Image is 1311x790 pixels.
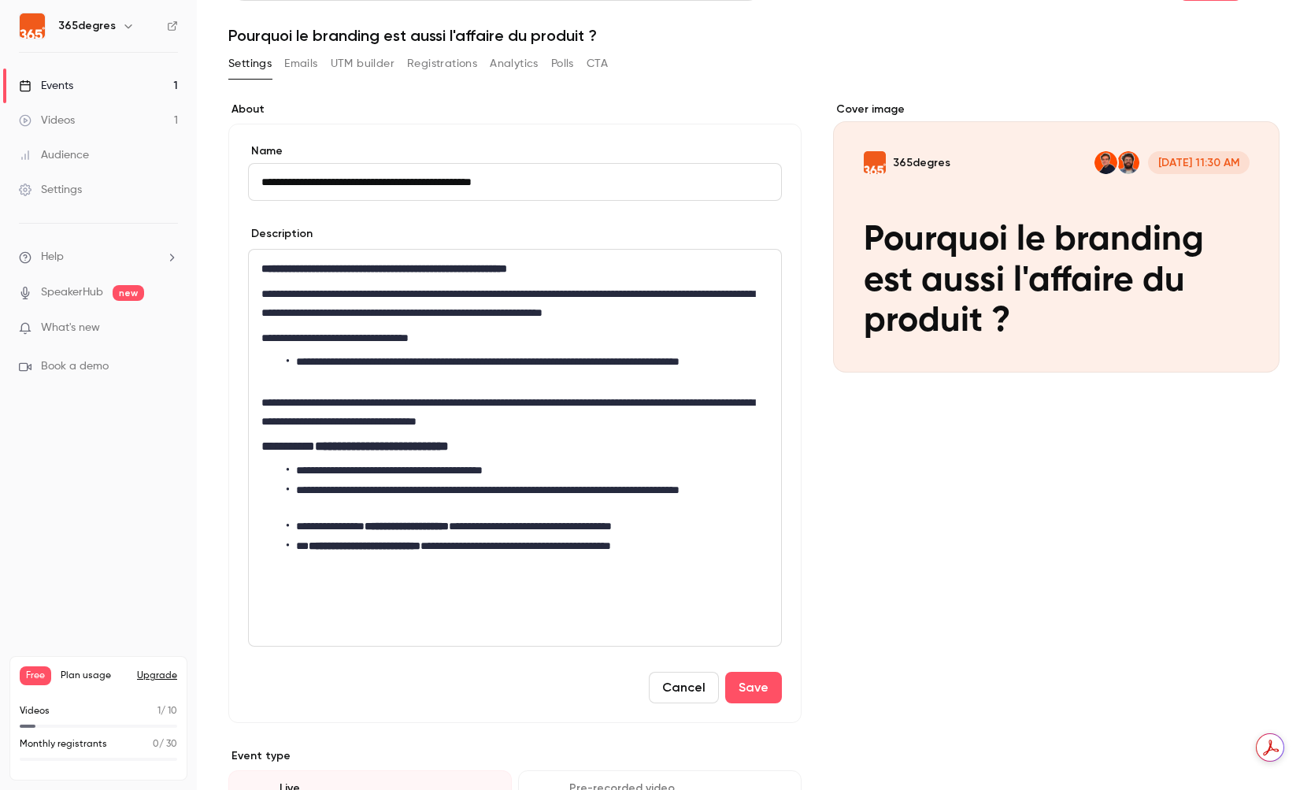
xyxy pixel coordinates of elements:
[228,102,802,117] label: About
[137,669,177,682] button: Upgrade
[19,78,73,94] div: Events
[228,748,802,764] p: Event type
[833,102,1280,373] section: Cover image
[19,182,82,198] div: Settings
[41,249,64,265] span: Help
[248,226,313,242] label: Description
[157,704,177,718] p: / 10
[113,285,144,301] span: new
[41,358,109,375] span: Book a demo
[248,143,782,159] label: Name
[41,320,100,336] span: What's new
[153,740,159,749] span: 0
[58,18,116,34] h6: 365degres
[331,51,394,76] button: UTM builder
[61,669,128,682] span: Plan usage
[725,672,782,703] button: Save
[551,51,574,76] button: Polls
[649,672,719,703] button: Cancel
[41,284,103,301] a: SpeakerHub
[490,51,539,76] button: Analytics
[284,51,317,76] button: Emails
[19,113,75,128] div: Videos
[19,249,178,265] li: help-dropdown-opener
[249,250,781,646] div: editor
[153,737,177,751] p: / 30
[248,249,782,647] section: description
[20,737,107,751] p: Monthly registrants
[20,666,51,685] span: Free
[228,51,272,76] button: Settings
[20,704,50,718] p: Videos
[20,13,45,39] img: 365degres
[157,707,161,716] span: 1
[833,102,1280,117] label: Cover image
[19,147,89,163] div: Audience
[587,51,608,76] button: CTA
[407,51,477,76] button: Registrations
[228,26,1280,45] h1: Pourquoi le branding est aussi l'affaire du produit ?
